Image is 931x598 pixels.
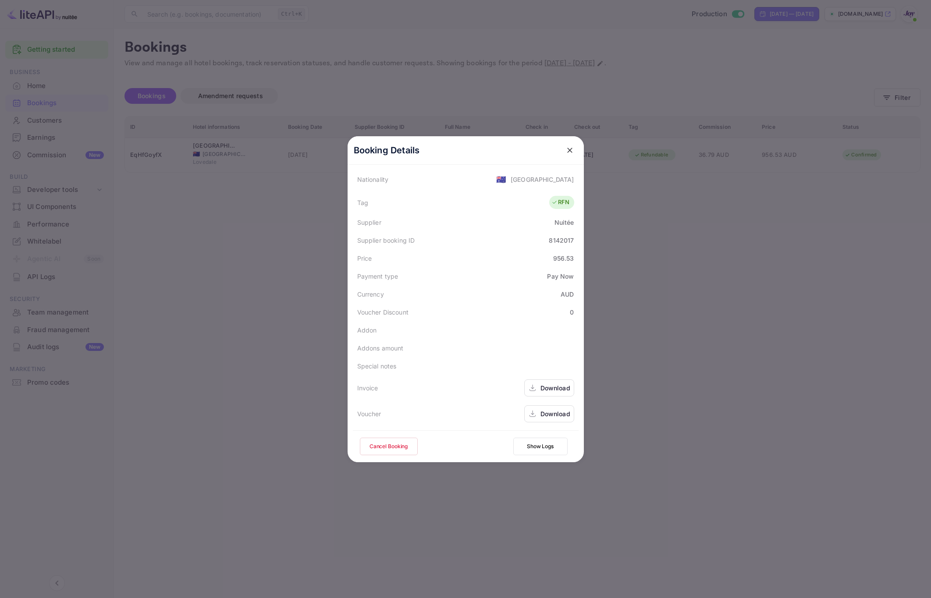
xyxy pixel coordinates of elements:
div: Supplier booking ID [357,236,415,245]
div: Addons amount [357,343,404,353]
div: 0 [570,308,574,317]
div: Tag [357,198,368,207]
p: Booking Details [354,144,420,157]
div: Download [540,409,570,418]
div: Download [540,383,570,393]
div: Nationality [357,175,389,184]
div: AUD [561,290,574,299]
button: Cancel Booking [360,438,418,455]
div: Special notes [357,361,397,371]
div: 8142017 [549,236,574,245]
button: Show Logs [513,438,568,455]
div: [GEOGRAPHIC_DATA] [511,175,574,184]
div: RFN [551,198,569,207]
div: Price [357,254,372,263]
div: Payment type [357,272,398,281]
span: United States [496,171,506,187]
div: Nuitée [554,218,574,227]
div: Supplier [357,218,381,227]
div: Addon [357,326,377,335]
div: Pay Now [547,272,574,281]
button: close [562,142,578,158]
div: 956.53 [553,254,574,263]
div: Invoice [357,383,378,393]
div: Voucher [357,409,381,418]
div: Voucher Discount [357,308,409,317]
div: Currency [357,290,384,299]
